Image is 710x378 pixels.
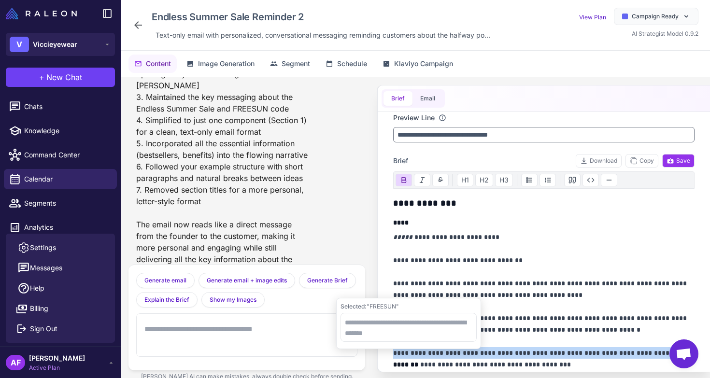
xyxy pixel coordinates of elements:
span: Show my Images [210,295,256,304]
div: Click to edit description [152,28,494,42]
span: Analytics [24,222,109,233]
a: Knowledge [4,121,117,141]
button: Generate email [136,273,195,288]
a: Command Center [4,145,117,165]
span: Knowledge [24,126,109,136]
div: 1. Reformatted the entire email to be a single, conversational message from [PERSON_NAME], the fo... [136,19,310,288]
button: Explain the Brief [136,292,198,308]
a: Segments [4,193,117,213]
span: Schedule [337,58,367,69]
button: Email [412,91,443,106]
button: Content [128,55,177,73]
button: H2 [475,174,493,186]
button: Image Generation [181,55,260,73]
span: Billing [30,303,48,314]
button: Segment [264,55,316,73]
span: + [39,71,44,83]
span: Chats [24,101,109,112]
span: New Chat [46,71,82,83]
button: Save [662,154,695,168]
span: Segment [282,58,310,69]
button: Schedule [320,55,373,73]
span: Help [30,283,44,294]
span: Viccieyewear [33,39,77,50]
span: Selected: [341,303,367,310]
span: Settings [30,242,56,253]
span: AI Strategist Model 0.9.2 [632,30,698,37]
div: V [10,37,29,52]
span: Segments [24,198,109,209]
button: Show my Images [201,292,265,308]
span: Generate email [144,276,186,285]
button: VViccieyewear [6,33,115,56]
span: Generate email + image edits [207,276,287,285]
button: Copy [625,154,658,168]
span: Messages [30,263,62,273]
span: Text-only email with personalized, conversational messaging reminding customers about the halfway... [156,30,490,41]
a: View Plan [579,14,606,21]
span: Active Plan [29,364,85,372]
span: Klaviyo Campaign [394,58,453,69]
a: Calendar [4,169,117,189]
button: Download [576,154,622,168]
a: Analytics [4,217,117,238]
div: "FREESUN" [341,302,477,311]
span: Generate Brief [307,276,348,285]
a: Chats [4,97,117,117]
span: Explain the Brief [144,295,189,304]
img: Raleon Logo [6,8,77,19]
button: Sign Out [10,319,111,339]
button: Klaviyo Campaign [377,55,459,73]
a: Open chat [669,339,698,368]
span: Copy [630,156,654,165]
span: Command Center [24,150,109,160]
label: Preview Line [393,112,435,123]
button: Generate Brief [299,273,356,288]
span: Save [667,156,690,165]
div: AF [6,355,25,370]
span: Brief [393,155,408,166]
span: Image Generation [198,58,255,69]
span: Calendar [24,174,109,184]
a: Help [10,278,111,298]
span: Sign Out [30,323,57,334]
span: Content [146,58,171,69]
span: [PERSON_NAME] [29,353,85,364]
button: Generate email + image edits [199,273,295,288]
span: Campaign Ready [632,12,679,21]
button: H1 [457,174,473,186]
button: +New Chat [6,68,115,87]
button: Messages [10,258,111,278]
div: Click to edit campaign name [148,8,494,26]
button: H3 [495,174,513,186]
button: Brief [383,91,412,106]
